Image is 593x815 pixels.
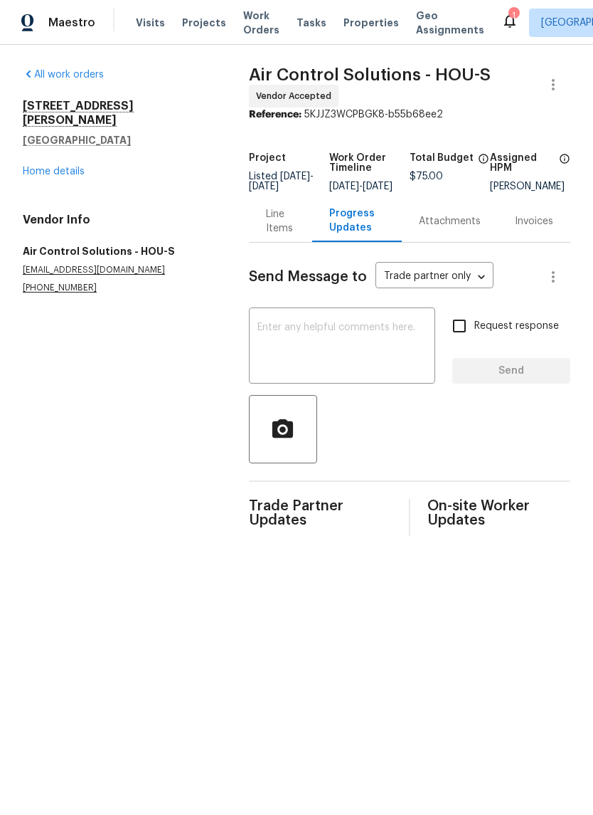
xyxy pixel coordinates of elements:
span: Tasks [296,18,326,28]
span: Request response [474,319,559,334]
h5: Project [249,153,286,163]
h5: Air Control Solutions - HOU-S [23,244,215,258]
span: [DATE] [363,182,392,191]
span: Air Control Solutions - HOU-S [249,66,491,83]
span: Listed [249,172,314,191]
span: Vendor Accepted [256,89,337,103]
div: Invoices [515,214,553,228]
h5: Assigned HPM [490,153,555,173]
span: [DATE] [329,182,359,191]
span: The hpm assigned to this work order. [559,153,570,182]
span: On-site Worker Updates [427,499,570,527]
div: Trade partner only [375,265,493,289]
a: All work orders [23,70,104,80]
div: Progress Updates [329,206,385,235]
span: $75.00 [410,172,443,182]
span: The total cost of line items that have been proposed by Opendoor. This sum includes line items th... [478,153,489,172]
div: [PERSON_NAME] [490,182,570,191]
span: Visits [136,16,165,30]
span: [DATE] [249,182,279,191]
a: Home details [23,167,85,177]
span: Trade Partner Updates [249,499,392,527]
span: [DATE] [280,172,310,182]
span: Geo Assignments [416,9,484,37]
span: - [249,172,314,191]
span: Maestro [48,16,95,30]
span: Send Message to [249,270,367,284]
h5: Work Order Timeline [329,153,410,173]
div: 1 [508,9,518,23]
h5: Total Budget [410,153,474,163]
h4: Vendor Info [23,213,215,227]
div: Attachments [419,214,481,228]
div: 5KJJZ3WCPBGK8-b55b68ee2 [249,107,570,122]
span: Work Orders [243,9,279,37]
span: Properties [343,16,399,30]
span: - [329,182,392,191]
div: Line Items [266,207,296,236]
b: Reference: [249,110,301,120]
span: Projects [182,16,226,30]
